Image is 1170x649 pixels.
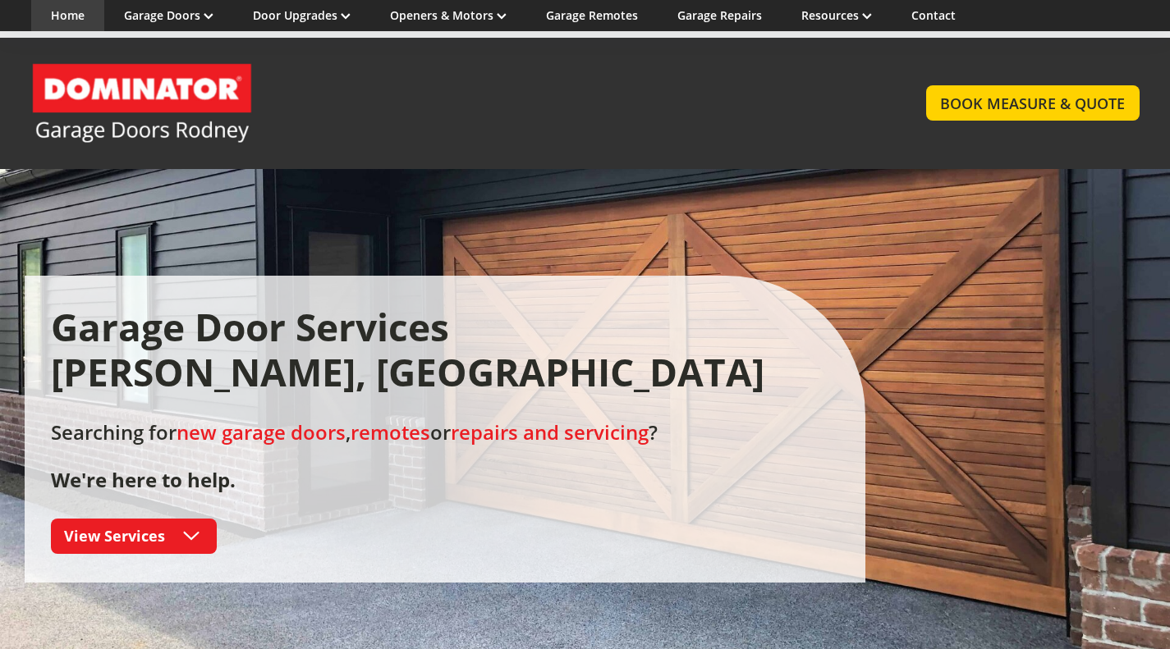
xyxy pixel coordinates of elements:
[253,7,351,23] a: Door Upgrades
[51,421,838,491] h2: Searching for , or ?
[911,7,956,23] a: Contact
[64,526,165,546] span: View Services
[124,7,213,23] a: Garage Doors
[51,466,236,493] strong: We're here to help.
[51,7,85,23] a: Home
[677,7,762,23] a: Garage Repairs
[177,419,346,446] a: new garage doors
[451,419,649,446] a: repairs and servicing
[546,7,638,23] a: Garage Remotes
[351,419,430,446] a: remotes
[390,7,507,23] a: Openers & Motors
[51,519,217,554] a: View Services
[801,7,872,23] a: Resources
[51,304,838,395] h1: Garage Door Services [PERSON_NAME], [GEOGRAPHIC_DATA]
[926,85,1139,121] a: BOOK MEASURE & QUOTE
